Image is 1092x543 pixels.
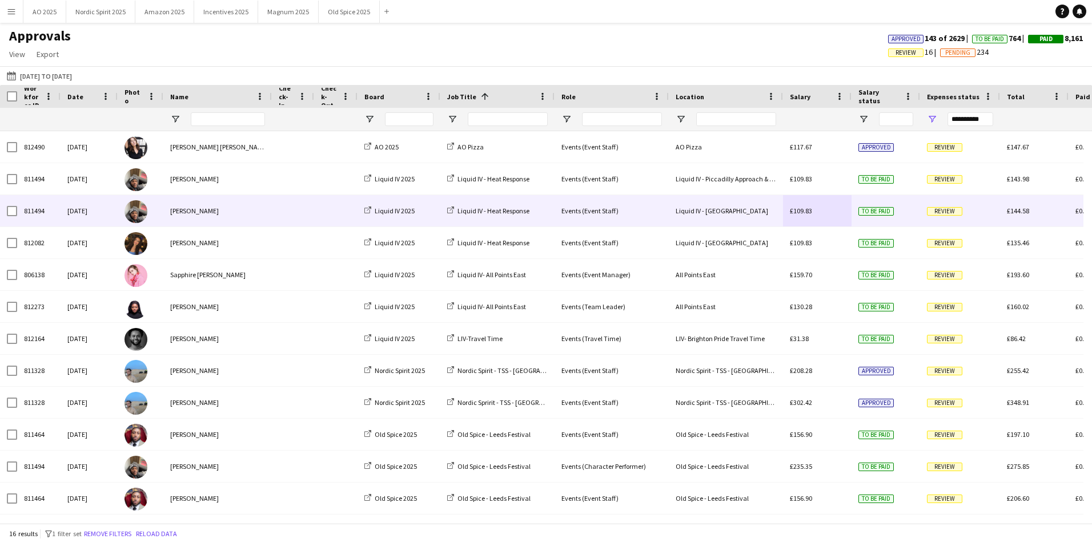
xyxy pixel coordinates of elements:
[888,47,940,57] span: 16
[321,84,337,110] span: Check-Out
[555,355,669,386] div: Events (Event Staff)
[1075,366,1091,375] span: £0.00
[447,238,529,247] a: Liquid IV - Heat Response
[364,430,417,439] a: Old Spice 2025
[61,419,118,450] div: [DATE]
[364,238,415,247] a: Liquid IV 2025
[319,1,380,23] button: Old Spice 2025
[23,1,66,23] button: AO 2025
[927,335,962,343] span: Review
[125,456,147,479] img: Fayyad Garuba
[364,334,415,343] a: Liquid IV 2025
[790,398,812,407] span: £302.42
[468,112,548,126] input: Job Title Filter Input
[555,227,669,258] div: Events (Event Staff)
[975,35,1004,43] span: To Be Paid
[888,33,972,43] span: 143 of 2629
[1075,206,1091,215] span: £0.00
[125,296,147,319] img: Marlene Madenge
[447,206,529,215] a: Liquid IV - Heat Response
[32,47,63,62] a: Export
[163,163,272,194] div: [PERSON_NAME]
[555,259,669,290] div: Events (Event Manager)
[457,334,503,343] span: LIV-Travel Time
[858,303,894,311] span: To be paid
[364,175,415,183] a: Liquid IV 2025
[1007,494,1029,503] span: £206.60
[561,92,576,101] span: Role
[5,69,74,83] button: [DATE] to [DATE]
[364,114,375,124] button: Open Filter Menu
[385,112,433,126] input: Board Filter Input
[1039,35,1053,43] span: Paid
[858,335,894,343] span: To be paid
[858,88,900,105] span: Salary status
[375,302,415,311] span: Liquid IV 2025
[17,163,61,194] div: 811494
[447,366,576,375] a: Nordic Spirit - TSS - [GEOGRAPHIC_DATA]
[1075,92,1090,101] span: Paid
[163,387,272,418] div: [PERSON_NAME]
[67,92,83,101] span: Date
[858,207,894,216] span: To be paid
[447,302,526,311] a: Liquid IV- All Points East
[125,136,147,159] img: Ella Taylor Bliss
[669,419,783,450] div: Old Spice - Leeds Festival
[669,259,783,290] div: All Points East
[163,355,272,386] div: [PERSON_NAME]
[17,483,61,514] div: 811464
[669,451,783,482] div: Old Spice - Leeds Festival
[24,84,40,110] span: Workforce ID
[555,419,669,450] div: Events (Event Staff)
[163,131,272,163] div: [PERSON_NAME] [PERSON_NAME]
[125,424,147,447] img: TERRELL BROWN
[191,112,265,126] input: Name Filter Input
[457,494,531,503] span: Old Spice - Leeds Festival
[858,143,894,152] span: Approved
[163,291,272,322] div: [PERSON_NAME]
[61,259,118,290] div: [DATE]
[125,392,147,415] img: Freddie Paley
[1007,143,1029,151] span: £147.67
[447,143,484,151] a: AO Pizza
[1007,238,1029,247] span: £135.46
[669,387,783,418] div: Nordic Spirit - TSS - [GEOGRAPHIC_DATA]
[447,462,531,471] a: Old Spice - Leeds Festival
[927,175,962,184] span: Review
[125,328,147,351] img: Brima Fullah
[125,488,147,510] img: TERRELL BROWN
[669,195,783,226] div: Liquid IV - [GEOGRAPHIC_DATA]
[163,323,272,354] div: [PERSON_NAME]
[927,114,937,124] button: Open Filter Menu
[1075,270,1091,279] span: £0.00
[375,398,425,407] span: Nordic Spirit 2025
[790,302,812,311] span: £130.28
[61,131,118,163] div: [DATE]
[457,175,529,183] span: Liquid IV - Heat Response
[17,259,61,290] div: 806138
[364,92,384,101] span: Board
[125,360,147,383] img: Freddie Paley
[669,227,783,258] div: Liquid IV - [GEOGRAPHIC_DATA]
[927,143,962,152] span: Review
[790,366,812,375] span: £208.28
[555,291,669,322] div: Events (Team Leader)
[457,366,576,375] span: Nordic Spirit - TSS - [GEOGRAPHIC_DATA]
[17,387,61,418] div: 811328
[37,49,59,59] span: Export
[1075,334,1091,343] span: £0.00
[669,323,783,354] div: LIV- Brighton Pride Travel Time
[1007,175,1029,183] span: £143.98
[457,462,531,471] span: Old Spice - Leeds Festival
[125,168,147,191] img: Fayyad Garuba
[892,35,921,43] span: Approved
[1007,398,1029,407] span: £348.91
[61,387,118,418] div: [DATE]
[858,399,894,407] span: Approved
[790,175,812,183] span: £109.83
[364,494,417,503] a: Old Spice 2025
[790,143,812,151] span: £117.67
[447,114,457,124] button: Open Filter Menu
[457,302,526,311] span: Liquid IV- All Points East
[790,462,812,471] span: £235.35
